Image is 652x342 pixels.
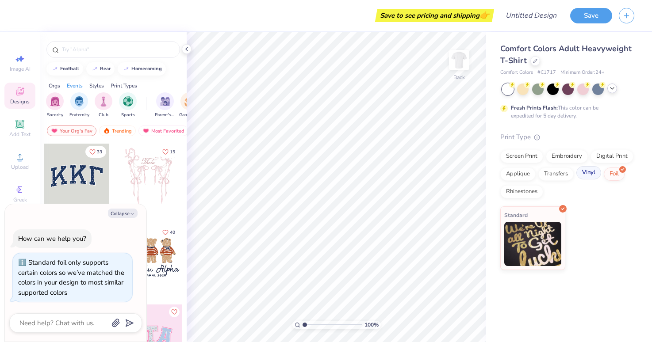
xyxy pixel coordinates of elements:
span: 👉 [479,10,489,20]
button: filter button [179,92,199,118]
div: Print Type [500,132,634,142]
div: Digital Print [591,150,633,163]
span: 15 [170,150,175,154]
div: Vinyl [576,166,601,179]
div: Trending [99,125,136,136]
div: Your Org's Fav [47,125,96,136]
button: Collapse [108,209,138,218]
span: Comfort Colors Adult Heavyweight T-Shirt [500,43,632,66]
button: filter button [95,92,112,118]
span: 33 [97,150,102,154]
div: Embroidery [546,150,588,163]
div: Applique [500,167,536,181]
div: bear [100,66,111,71]
div: Transfers [538,167,574,181]
button: filter button [155,92,175,118]
button: filter button [46,92,64,118]
div: Screen Print [500,150,543,163]
img: most_fav.gif [142,128,150,134]
div: football [60,66,79,71]
img: trend_line.gif [91,66,98,72]
input: Try "Alpha" [61,45,174,54]
button: Like [169,307,180,317]
span: Sports [121,112,135,118]
div: Most Favorited [138,125,188,136]
div: filter for Sorority [46,92,64,118]
span: Club [99,112,108,118]
div: filter for Fraternity [69,92,89,118]
button: bear [86,62,115,76]
button: football [46,62,83,76]
img: Club Image [99,96,108,106]
div: Save to see pricing and shipping [377,9,492,22]
img: Back [450,51,468,69]
img: Sorority Image [50,96,60,106]
span: Greek [13,196,27,203]
button: Like [158,146,179,158]
button: filter button [69,92,89,118]
div: Orgs [49,82,60,90]
button: Like [158,226,179,238]
img: Sports Image [123,96,133,106]
div: How can we help you? [18,234,86,243]
div: Rhinestones [500,185,543,198]
span: Fraternity [69,112,89,118]
span: Image AI [10,65,31,72]
input: Untitled Design [499,7,564,24]
div: filter for Parent's Weekend [155,92,175,118]
span: Game Day [179,112,199,118]
div: filter for Game Day [179,92,199,118]
img: Parent's Weekend Image [160,96,170,106]
div: Print Types [111,82,137,90]
div: filter for Sports [119,92,137,118]
img: trend_line.gif [51,66,58,72]
span: Designs [10,98,30,105]
button: homecoming [118,62,166,76]
img: most_fav.gif [51,128,58,134]
div: filter for Club [95,92,112,118]
button: Like [85,146,106,158]
div: homecoming [131,66,162,71]
span: Minimum Order: 24 + [560,69,605,76]
span: Upload [11,163,29,171]
img: trending.gif [103,128,110,134]
span: # C1717 [537,69,556,76]
img: Game Day Image [184,96,195,106]
div: This color can be expedited for 5 day delivery. [511,104,620,120]
span: 100 % [364,321,379,329]
div: Foil [604,167,625,181]
div: Events [67,82,83,90]
div: Standard foil only supports certain colors so we’ve matched the colors in your design to most sim... [18,258,124,297]
div: Back [453,73,465,81]
span: Add Text [9,131,31,138]
span: Standard [504,210,528,220]
span: 40 [170,230,175,235]
span: Comfort Colors [500,69,533,76]
img: Fraternity Image [74,96,84,106]
button: Save [570,8,612,23]
img: trend_line.gif [123,66,130,72]
span: Sorority [47,112,63,118]
span: Parent's Weekend [155,112,175,118]
button: filter button [119,92,137,118]
strong: Fresh Prints Flash: [511,104,558,111]
div: Styles [89,82,104,90]
img: Standard [504,222,561,266]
